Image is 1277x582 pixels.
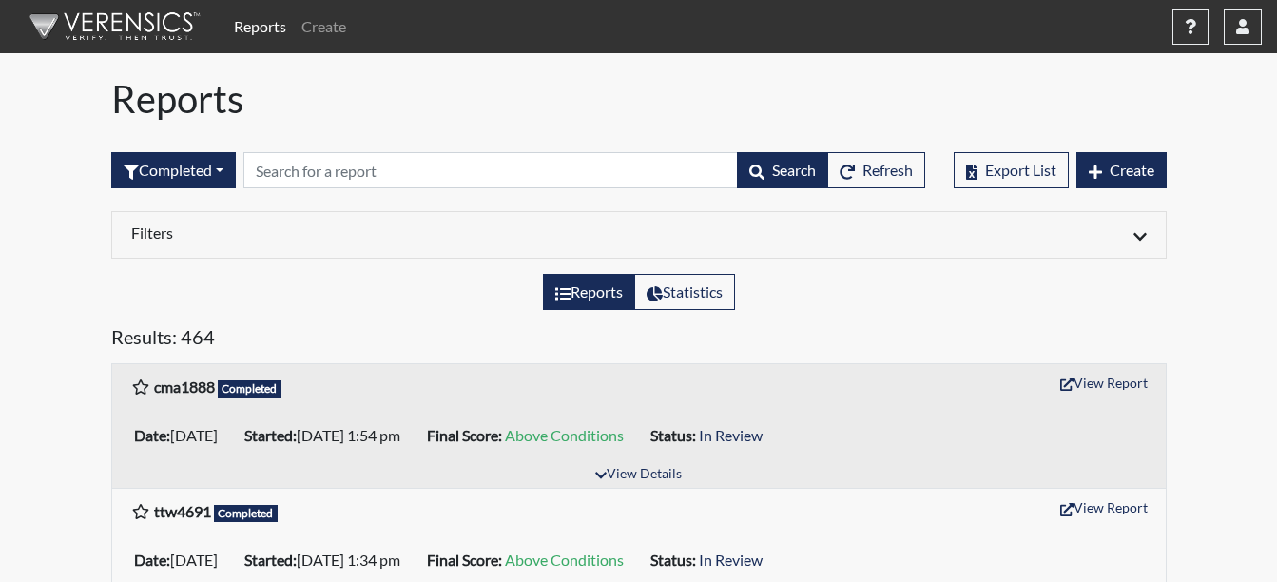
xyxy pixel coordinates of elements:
[226,8,294,46] a: Reports
[699,551,763,569] span: In Review
[1052,368,1156,398] button: View Report
[111,76,1167,122] h1: Reports
[634,274,735,310] label: View statistics about completed interviews
[827,152,925,188] button: Refresh
[1110,161,1154,179] span: Create
[1076,152,1167,188] button: Create
[427,426,502,444] b: Final Score:
[985,161,1056,179] span: Export List
[1052,493,1156,522] button: View Report
[111,152,236,188] button: Completed
[154,378,215,396] b: cma1888
[772,161,816,179] span: Search
[587,462,690,488] button: View Details
[154,502,211,520] b: ttw4691
[650,426,696,444] b: Status:
[543,274,635,310] label: View the list of reports
[244,551,297,569] b: Started:
[737,152,828,188] button: Search
[237,545,419,575] li: [DATE] 1:34 pm
[954,152,1069,188] button: Export List
[862,161,913,179] span: Refresh
[237,420,419,451] li: [DATE] 1:54 pm
[111,325,1167,356] h5: Results: 464
[243,152,738,188] input: Search by Registration ID, Interview Number, or Investigation Name.
[218,380,282,398] span: Completed
[244,426,297,444] b: Started:
[294,8,354,46] a: Create
[111,152,236,188] div: Filter by interview status
[126,420,237,451] li: [DATE]
[650,551,696,569] b: Status:
[134,426,170,444] b: Date:
[699,426,763,444] span: In Review
[117,223,1161,246] div: Click to expand/collapse filters
[126,545,237,575] li: [DATE]
[131,223,625,242] h6: Filters
[427,551,502,569] b: Final Score:
[214,505,279,522] span: Completed
[505,426,624,444] span: Above Conditions
[505,551,624,569] span: Above Conditions
[134,551,170,569] b: Date:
